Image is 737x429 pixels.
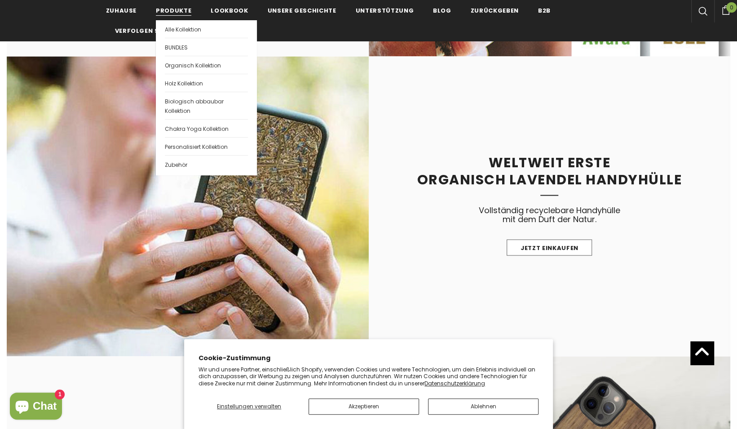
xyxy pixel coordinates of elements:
[428,398,538,415] button: Ablehnen
[267,6,336,15] span: Unsere Geschichte
[115,27,224,35] span: Verfolgen Sie Ihre Bestellung
[417,153,682,189] span: WELTWEIT ERSTE ORGANISCH LAVENDEL HANDYHÜLLE
[199,398,300,415] button: Einstellungen verwalten
[217,402,281,410] span: Einstellungen verwalten
[165,92,248,119] a: Biologisch abbaubar Kollektion
[165,98,224,115] span: Biologisch abbaubar Kollektion
[7,393,65,422] inbox-online-store-chat: Onlineshop-Chat von Shopify
[165,125,229,133] span: Chakra Yoga Kollektion
[165,20,248,38] a: Alle Kollektion
[165,119,248,137] a: Chakra Yoga Kollektion
[521,243,578,252] span: Jetzt einkaufen
[199,366,538,387] p: Wir und unsere Partner, einschließlich Shopify, verwenden Cookies und weitere Technologien, um de...
[507,239,592,255] a: Jetzt einkaufen
[165,161,187,169] span: Zubehör
[471,6,519,15] span: Zurückgeben
[165,26,201,33] span: Alle Kollektion
[726,2,737,13] span: 0
[165,80,203,87] span: Holz Kollektion
[106,6,137,15] span: Zuhause
[165,38,248,56] a: BUNDLES
[309,398,419,415] button: Akzeptieren
[356,6,414,15] span: Unterstützung
[165,56,248,74] a: Organisch Kollektion
[115,20,224,40] a: Verfolgen Sie Ihre Bestellung
[165,137,248,155] a: Personalisiert Kollektion
[433,6,451,15] span: Blog
[199,353,538,363] h2: Cookie-Zustimmung
[165,44,188,51] span: BUNDLES
[165,74,248,92] a: Holz Kollektion
[165,143,228,151] span: Personalisiert Kollektion
[424,380,485,387] a: Datenschutzerklärung
[156,6,191,15] span: Produkte
[479,204,620,224] span: Vollständig recyclebare Handyhülle mit dem Duft der Natur.
[714,4,737,15] a: 0
[538,6,551,15] span: B2B
[165,155,248,173] a: Zubehör
[165,62,221,69] span: Organisch Kollektion
[211,6,248,15] span: Lookbook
